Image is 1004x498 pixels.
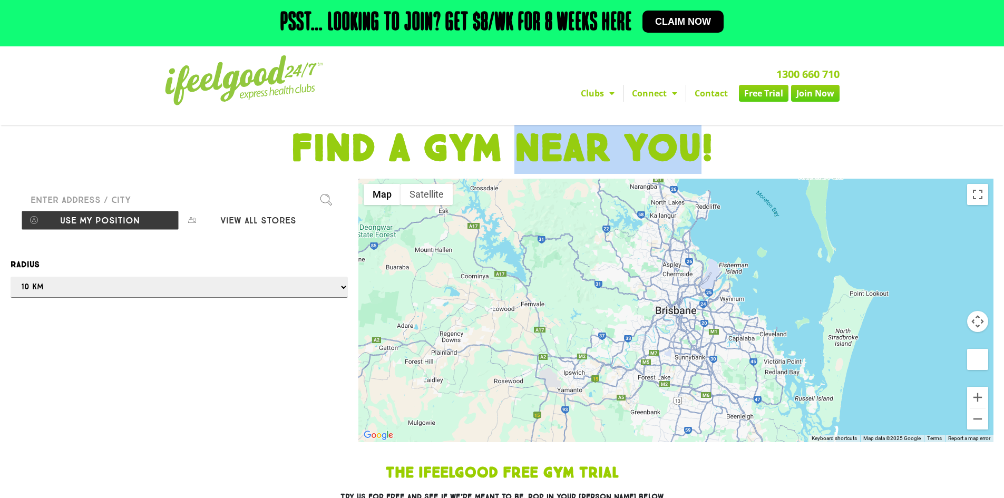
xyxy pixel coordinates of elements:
[320,194,332,206] img: search.svg
[5,130,999,168] h1: FIND A GYM NEAR YOU!
[11,258,348,271] label: Radius
[927,435,942,441] a: Terms (opens in new tab)
[642,11,724,33] a: Claim now
[967,387,988,408] button: Zoom in
[270,466,734,481] h1: The IfeelGood Free Gym Trial
[364,184,401,205] button: Show street map
[623,85,686,102] a: Connect
[948,435,990,441] a: Report a map error
[361,428,396,442] img: Google
[686,85,736,102] a: Contact
[967,349,988,370] button: Drag Pegman onto the map to open Street View
[179,210,337,230] button: View all stores
[791,85,840,102] a: Join Now
[776,67,840,81] a: 1300 660 710
[812,435,857,442] button: Keyboard shortcuts
[361,428,396,442] a: Click to see this area on Google Maps
[572,85,623,102] a: Clubs
[739,85,788,102] a: Free Trial
[21,210,179,230] button: Use my position
[401,184,453,205] button: Show satellite imagery
[280,11,632,36] h2: Psst… Looking to join? Get $8/wk for 8 weeks here
[967,184,988,205] button: Toggle fullscreen view
[967,408,988,429] button: Zoom out
[967,311,988,332] button: Map camera controls
[655,17,711,26] span: Claim now
[405,85,840,102] nav: Menu
[863,435,921,441] span: Map data ©2025 Google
